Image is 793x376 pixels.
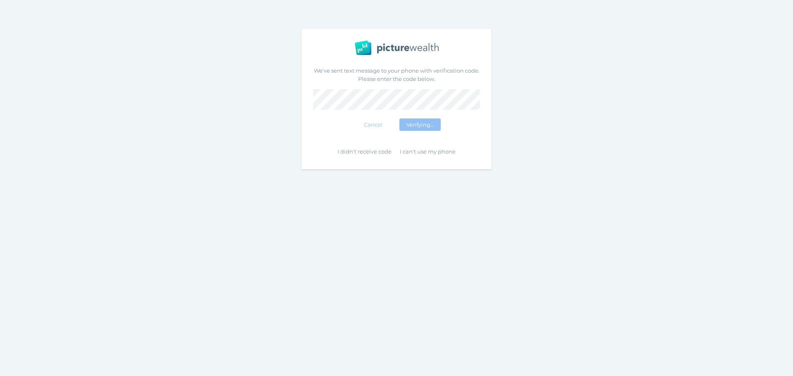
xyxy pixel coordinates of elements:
button: Cancel [352,118,394,131]
p: We've sent text message to your phone with verification code. Please enter the code below. [313,67,480,83]
span: Verifying... [403,121,437,128]
button: I can't use my phone [396,146,459,156]
span: Cancel [360,121,386,128]
img: PW [355,40,439,55]
span: I didn't receive code [334,148,395,155]
span: I can't use my phone [396,148,459,155]
button: I didn't receive code [334,146,396,156]
button: Verifying... [399,118,441,131]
